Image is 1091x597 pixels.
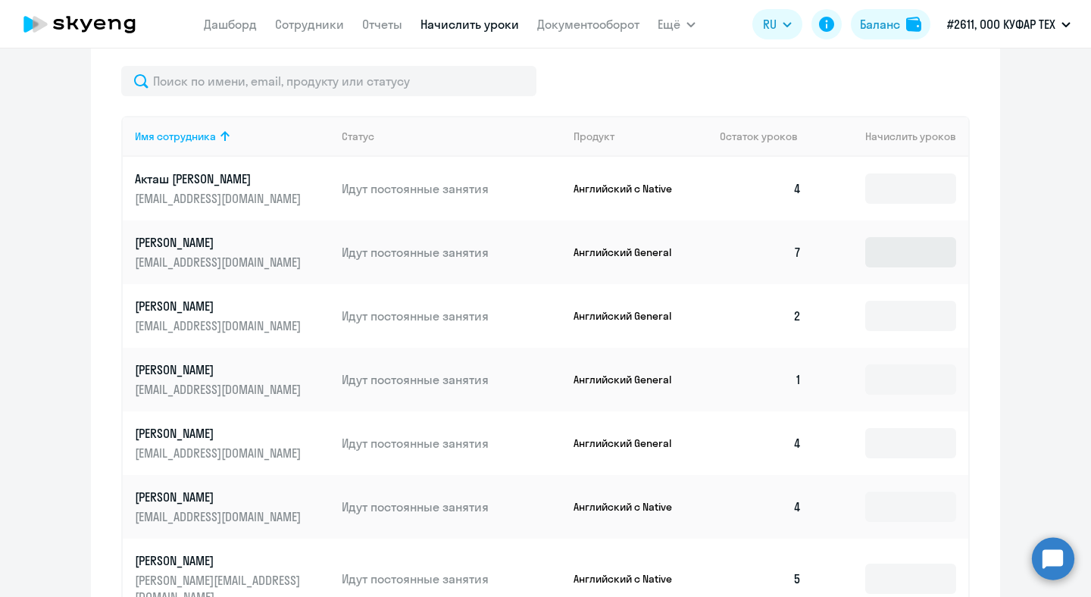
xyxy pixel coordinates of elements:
button: Балансbalance [851,9,930,39]
p: Английский General [574,373,687,386]
button: Ещё [658,9,696,39]
a: Сотрудники [275,17,344,32]
a: [PERSON_NAME][EMAIL_ADDRESS][DOMAIN_NAME] [135,234,330,270]
td: 7 [708,220,814,284]
a: Документооборот [537,17,639,32]
p: Английский с Native [574,572,687,586]
p: [EMAIL_ADDRESS][DOMAIN_NAME] [135,317,305,334]
div: Статус [342,130,561,143]
div: Имя сотрудника [135,130,216,143]
td: 4 [708,475,814,539]
div: Имя сотрудника [135,130,330,143]
p: [PERSON_NAME] [135,234,305,251]
td: 2 [708,284,814,348]
p: Идут постоянные занятия [342,570,561,587]
td: 1 [708,348,814,411]
p: [EMAIL_ADDRESS][DOMAIN_NAME] [135,381,305,398]
p: Идут постоянные занятия [342,371,561,388]
p: Английский с Native [574,500,687,514]
p: Английский General [574,436,687,450]
a: [PERSON_NAME][EMAIL_ADDRESS][DOMAIN_NAME] [135,425,330,461]
th: Начислить уроков [814,116,968,157]
p: [EMAIL_ADDRESS][DOMAIN_NAME] [135,445,305,461]
button: RU [752,9,802,39]
p: [PERSON_NAME] [135,552,305,569]
div: Продукт [574,130,708,143]
input: Поиск по имени, email, продукту или статусу [121,66,536,96]
a: Дашборд [204,17,257,32]
p: [EMAIL_ADDRESS][DOMAIN_NAME] [135,254,305,270]
p: Идут постоянные занятия [342,308,561,324]
td: 4 [708,157,814,220]
img: balance [906,17,921,32]
p: [PERSON_NAME] [135,298,305,314]
p: [EMAIL_ADDRESS][DOMAIN_NAME] [135,508,305,525]
div: Остаток уроков [720,130,814,143]
p: Английский General [574,245,687,259]
div: Продукт [574,130,614,143]
span: Остаток уроков [720,130,798,143]
a: Отчеты [362,17,402,32]
p: [PERSON_NAME] [135,489,305,505]
button: #2611, ООО КУФАР ТЕХ [939,6,1078,42]
a: [PERSON_NAME][EMAIL_ADDRESS][DOMAIN_NAME] [135,361,330,398]
p: [PERSON_NAME] [135,361,305,378]
p: Идут постоянные занятия [342,180,561,197]
p: Акташ [PERSON_NAME] [135,170,305,187]
a: Акташ [PERSON_NAME][EMAIL_ADDRESS][DOMAIN_NAME] [135,170,330,207]
a: Начислить уроки [420,17,519,32]
p: [EMAIL_ADDRESS][DOMAIN_NAME] [135,190,305,207]
a: [PERSON_NAME][EMAIL_ADDRESS][DOMAIN_NAME] [135,298,330,334]
p: Идут постоянные занятия [342,499,561,515]
p: Английский с Native [574,182,687,195]
p: [PERSON_NAME] [135,425,305,442]
p: #2611, ООО КУФАР ТЕХ [947,15,1055,33]
div: Статус [342,130,374,143]
p: Идут постоянные занятия [342,244,561,261]
td: 4 [708,411,814,475]
span: RU [763,15,777,33]
p: Идут постоянные занятия [342,435,561,452]
a: [PERSON_NAME][EMAIL_ADDRESS][DOMAIN_NAME] [135,489,330,525]
p: Английский General [574,309,687,323]
div: Баланс [860,15,900,33]
span: Ещё [658,15,680,33]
